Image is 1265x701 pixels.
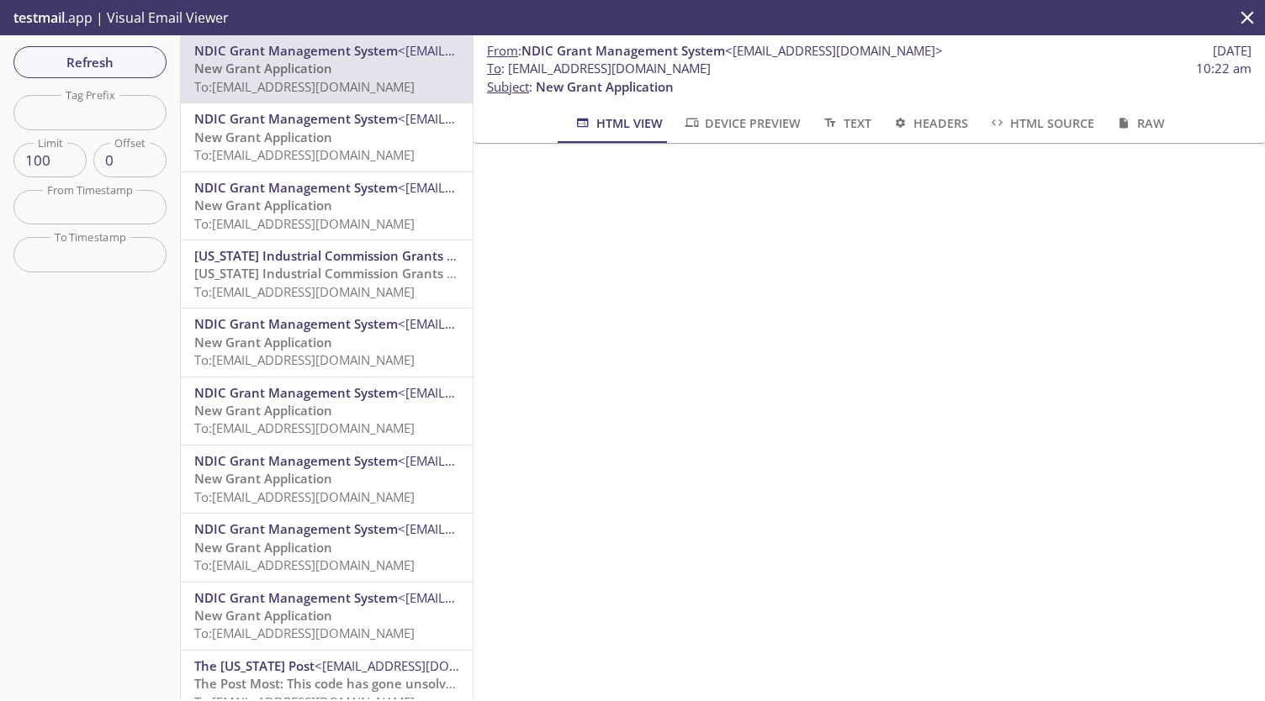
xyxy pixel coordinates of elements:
span: New Grant Application [194,607,332,624]
span: New Grant Application [194,197,332,213]
span: New Grant Application [194,470,332,487]
span: : [EMAIL_ADDRESS][DOMAIN_NAME] [487,60,711,77]
span: To [487,60,501,76]
span: Device Preview [683,113,801,134]
span: <[EMAIL_ADDRESS][DOMAIN_NAME]> [398,42,616,59]
span: To: [EMAIL_ADDRESS][DOMAIN_NAME] [194,146,415,163]
span: NDIC Grant Management System [194,42,398,59]
span: New Grant Application [194,129,332,145]
div: NDIC Grant Management System<[EMAIL_ADDRESS][DOMAIN_NAME]>New Grant ApplicationTo:[EMAIL_ADDRESS]... [181,103,473,171]
span: NDIC Grant Management System [194,110,398,127]
span: NDIC Grant Management System [194,452,398,469]
span: New Grant Application [194,60,332,76]
span: HTML View [574,113,662,134]
span: To: [EMAIL_ADDRESS][DOMAIN_NAME] [194,351,415,368]
div: NDIC Grant Management System<[EMAIL_ADDRESS][DOMAIN_NAME]>New Grant ApplicationTo:[EMAIL_ADDRESS]... [181,172,473,240]
div: NDIC Grant Management System<[EMAIL_ADDRESS][DOMAIN_NAME]>New Grant ApplicationTo:[EMAIL_ADDRESS]... [181,514,473,581]
span: New Grant Application [536,78,674,95]
div: NDIC Grant Management System<[EMAIL_ADDRESS][DOMAIN_NAME]>New Grant ApplicationTo:[EMAIL_ADDRESS]... [181,582,473,650]
span: NDIC Grant Management System [521,42,725,59]
span: To: [EMAIL_ADDRESS][DOMAIN_NAME] [194,625,415,641]
span: <[EMAIL_ADDRESS][DOMAIN_NAME]> [315,657,532,674]
span: Refresh [27,51,153,73]
span: testmail [13,8,65,27]
span: <[EMAIL_ADDRESS][DOMAIN_NAME]> [398,452,616,469]
span: [US_STATE] Industrial Commission Grants Management System Password Change [194,265,687,282]
span: <[EMAIL_ADDRESS][DOMAIN_NAME]> [725,42,943,59]
span: To: [EMAIL_ADDRESS][DOMAIN_NAME] [194,419,415,436]
span: <[EMAIL_ADDRESS][DOMAIN_NAME]> [398,179,616,196]
span: To: [EMAIL_ADDRESS][DOMAIN_NAME] [194,215,415,232]
span: New Grant Application [194,402,332,419]
span: New Grant Application [194,539,332,556]
span: Raw [1114,113,1164,134]
span: 10:22 am [1196,60,1252,77]
span: NDIC Grant Management System [194,384,398,401]
div: NDIC Grant Management System<[EMAIL_ADDRESS][DOMAIN_NAME]>New Grant ApplicationTo:[EMAIL_ADDRESS]... [181,445,473,513]
span: NDIC Grant Management System [194,520,398,537]
span: <[EMAIL_ADDRESS][DOMAIN_NAME]> [398,110,616,127]
div: NDIC Grant Management System<[EMAIL_ADDRESS][DOMAIN_NAME]>New Grant ApplicationTo:[EMAIL_ADDRESS]... [181,308,473,376]
span: : [487,42,943,60]
span: Subject [487,78,529,95]
span: Headers [892,113,968,134]
span: To: [EMAIL_ADDRESS][DOMAIN_NAME] [194,283,415,300]
div: NDIC Grant Management System<[EMAIL_ADDRESS][DOMAIN_NAME]>New Grant ApplicationTo:[EMAIL_ADDRESS]... [181,35,473,103]
p: : [487,60,1252,96]
div: [US_STATE] Industrial Commission Grants Management System[US_STATE] Industrial Commission Grants ... [181,240,473,308]
span: To: [EMAIL_ADDRESS][DOMAIN_NAME] [194,78,415,95]
span: Text [821,113,871,134]
span: <[EMAIL_ADDRESS][DOMAIN_NAME]> [398,315,616,332]
span: [DATE] [1213,42,1252,60]
span: <[EMAIL_ADDRESS][DOMAIN_NAME]> [398,520,616,537]
span: [US_STATE] Industrial Commission Grants Management System [194,247,576,264]
span: <[EMAIL_ADDRESS][DOMAIN_NAME]> [398,384,616,401]
button: Refresh [13,46,167,78]
span: NDIC Grant Management System [194,315,398,332]
span: HTML Source [988,113,1094,134]
span: To: [EMAIL_ADDRESS][DOMAIN_NAME] [194,488,415,505]
span: The Post Most: This code has gone unsolved for 35 years. The answer is up for sale. [194,675,696,692]
span: From [487,42,518,59]
span: The [US_STATE] Post [194,657,315,674]
span: To: [EMAIL_ADDRESS][DOMAIN_NAME] [194,556,415,573]
div: NDIC Grant Management System<[EMAIL_ADDRESS][DOMAIN_NAME]>New Grant ApplicationTo:[EMAIL_ADDRESS]... [181,377,473,445]
span: NDIC Grant Management System [194,589,398,606]
span: NDIC Grant Management System [194,179,398,196]
span: <[EMAIL_ADDRESS][DOMAIN_NAME]> [398,589,616,606]
span: New Grant Application [194,334,332,350]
